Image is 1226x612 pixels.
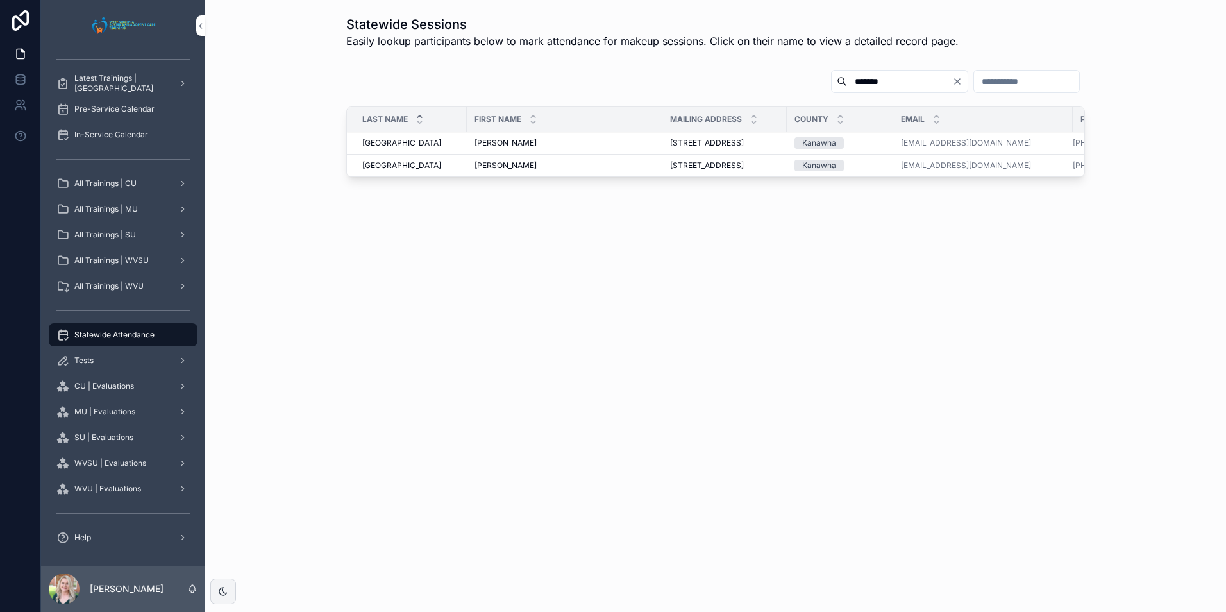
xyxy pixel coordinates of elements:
a: [PHONE_NUMBER] [1073,138,1141,148]
div: Kanawha [802,160,836,171]
a: [EMAIL_ADDRESS][DOMAIN_NAME] [901,160,1065,171]
a: [PHONE_NUMBER] [1073,160,1154,171]
span: [PERSON_NAME] [474,160,537,171]
a: [GEOGRAPHIC_DATA] [362,160,459,171]
span: Easily lookup participants below to mark attendance for makeup sessions. Click on their name to v... [346,33,959,49]
a: [PHONE_NUMBER] [1073,138,1154,148]
a: [PHONE_NUMBER] [1073,160,1141,171]
a: WVSU | Evaluations [49,452,197,475]
a: Latest Trainings | [GEOGRAPHIC_DATA] [49,72,197,95]
a: SU | Evaluations [49,426,197,449]
span: WVSU | Evaluations [74,458,146,468]
span: County [794,114,828,124]
span: Email [901,114,925,124]
div: Kanawha [802,137,836,149]
a: In-Service Calendar [49,123,197,146]
a: Statewide Attendance [49,323,197,346]
a: [PERSON_NAME] [474,138,655,148]
a: [STREET_ADDRESS] [670,138,779,148]
span: All Trainings | MU [74,204,138,214]
span: [PERSON_NAME] [474,138,537,148]
span: CU | Evaluations [74,381,134,391]
a: All Trainings | WVSU [49,249,197,272]
a: [PERSON_NAME] [474,160,655,171]
span: [STREET_ADDRESS] [670,138,744,148]
a: [EMAIL_ADDRESS][DOMAIN_NAME] [901,160,1031,171]
a: [GEOGRAPHIC_DATA] [362,138,459,148]
span: WVU | Evaluations [74,484,141,494]
span: SU | Evaluations [74,432,133,443]
a: Pre-Service Calendar [49,98,197,121]
span: All Trainings | SU [74,230,136,240]
img: App logo [88,15,158,36]
a: CU | Evaluations [49,375,197,398]
span: MU | Evaluations [74,407,135,417]
span: Last Name [362,114,408,124]
span: Latest Trainings | [GEOGRAPHIC_DATA] [74,73,168,94]
span: Phone [1080,114,1107,124]
p: [PERSON_NAME] [90,582,164,595]
a: Kanawha [794,160,886,171]
div: scrollable content [41,51,205,566]
span: [STREET_ADDRESS] [670,160,744,171]
span: All Trainings | WVU [74,281,144,291]
span: Help [74,532,91,543]
a: All Trainings | WVU [49,275,197,298]
span: Pre-Service Calendar [74,104,155,114]
a: [EMAIL_ADDRESS][DOMAIN_NAME] [901,138,1031,148]
a: [EMAIL_ADDRESS][DOMAIN_NAME] [901,138,1065,148]
a: All Trainings | CU [49,172,197,195]
span: First Name [474,114,521,124]
a: WVU | Evaluations [49,477,197,500]
span: Mailing Address [670,114,742,124]
span: All Trainings | WVSU [74,255,149,266]
a: Kanawha [794,137,886,149]
a: All Trainings | SU [49,223,197,246]
button: Clear [952,76,968,87]
a: Tests [49,349,197,372]
a: All Trainings | MU [49,198,197,221]
span: Tests [74,355,94,366]
a: Help [49,526,197,549]
span: Statewide Attendance [74,330,155,340]
span: [GEOGRAPHIC_DATA] [362,138,441,148]
span: [GEOGRAPHIC_DATA] [362,160,441,171]
a: [STREET_ADDRESS] [670,160,779,171]
h1: Statewide Sessions [346,15,959,33]
a: MU | Evaluations [49,400,197,423]
span: In-Service Calendar [74,130,148,140]
span: All Trainings | CU [74,178,137,189]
